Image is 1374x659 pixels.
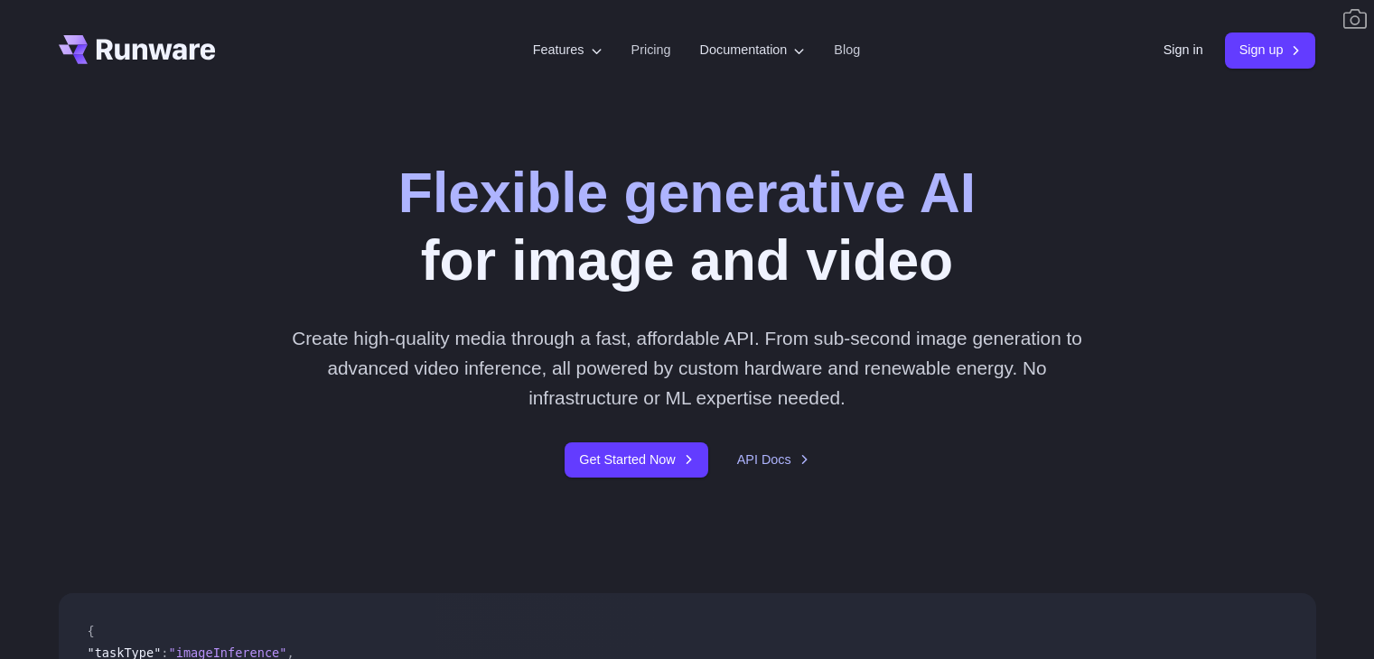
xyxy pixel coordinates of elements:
a: Sign up [1225,32,1316,68]
a: Pricing [631,40,671,60]
a: Blog [834,40,860,60]
strong: Flexible generative AI [398,161,976,224]
h1: for image and video [398,159,976,294]
p: Create high-quality media through a fast, affordable API. From sub-second image generation to adv... [285,323,1089,413]
a: Sign in [1164,40,1203,60]
a: API Docs [737,450,809,470]
span: { [88,624,95,638]
label: Features [533,40,603,60]
a: Go to / [59,35,216,64]
label: Documentation [700,40,806,60]
a: Get Started Now [565,442,707,478]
